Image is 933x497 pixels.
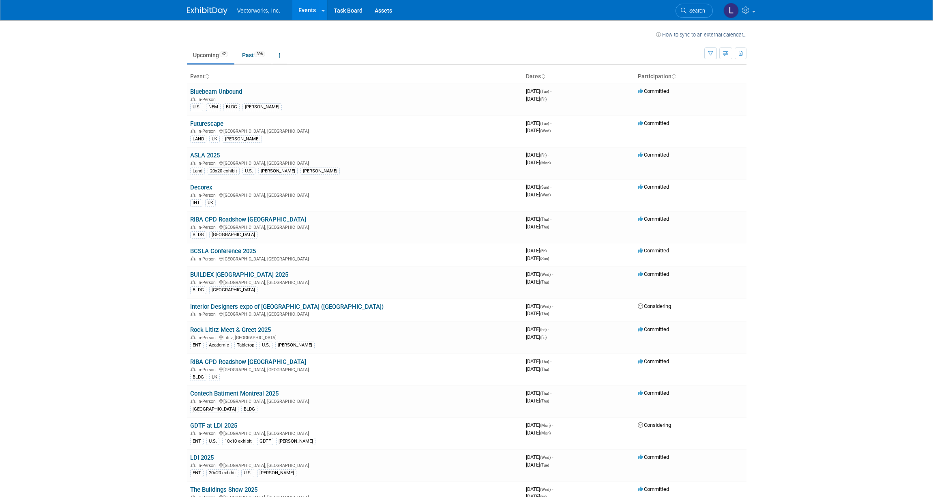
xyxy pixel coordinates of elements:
img: ExhibitDay [187,7,227,15]
div: ENT [190,342,204,349]
span: In-Person [197,161,218,166]
a: Bluebeam Unbound [190,88,242,95]
span: In-Person [197,225,218,230]
div: [PERSON_NAME] [242,103,282,111]
span: (Mon) [540,423,551,428]
a: Decorex [190,184,212,191]
a: Contech Batiment Montreal 2025 [190,390,279,397]
th: Participation [635,70,746,84]
span: Committed [638,120,669,126]
div: 20x20 exhibit [208,168,240,175]
div: UK [209,136,220,143]
span: Committed [638,486,669,492]
div: [PERSON_NAME] [257,469,296,477]
span: (Thu) [540,399,549,403]
div: 10x10 exhibit [222,438,254,445]
div: [GEOGRAPHIC_DATA], [GEOGRAPHIC_DATA] [190,255,519,262]
th: Event [187,70,523,84]
a: Futurescape [190,120,223,127]
div: UK [205,199,216,207]
span: Committed [638,152,669,158]
span: [DATE] [526,422,553,428]
a: How to sync to an external calendar... [656,32,746,38]
span: [DATE] [526,326,549,332]
img: In-Person Event [191,161,195,165]
span: [DATE] [526,120,551,126]
span: (Thu) [540,217,549,222]
div: Lititz, [GEOGRAPHIC_DATA] [190,334,519,340]
div: [PERSON_NAME] [223,136,262,143]
span: [DATE] [526,486,553,492]
span: (Tue) [540,89,549,94]
span: Committed [638,271,669,277]
span: 396 [254,51,265,57]
span: - [552,303,553,309]
div: [GEOGRAPHIC_DATA], [GEOGRAPHIC_DATA] [190,159,519,166]
span: Search [686,8,705,14]
span: [DATE] [526,271,553,277]
span: In-Person [197,335,218,340]
span: (Thu) [540,367,549,372]
div: BLDG [190,286,206,294]
span: [DATE] [526,334,547,340]
a: The Buildings Show 2025 [190,486,257,493]
a: Rock Lititz Meet & Greet 2025 [190,326,271,333]
span: [DATE] [526,247,549,254]
div: [PERSON_NAME] [258,168,298,175]
img: In-Person Event [191,335,195,339]
span: [DATE] [526,224,549,230]
span: (Thu) [540,312,549,316]
div: Land [190,168,205,175]
span: Vectorworks, Inc. [237,7,281,14]
span: Committed [638,88,669,94]
span: (Wed) [540,487,551,492]
div: [GEOGRAPHIC_DATA], [GEOGRAPHIC_DATA] [190,224,519,230]
span: In-Person [197,129,218,134]
img: In-Person Event [191,256,195,260]
span: (Fri) [540,327,547,332]
div: [GEOGRAPHIC_DATA], [GEOGRAPHIC_DATA] [190,366,519,372]
span: (Fri) [540,153,547,157]
span: [DATE] [526,152,549,158]
span: [DATE] [526,279,549,285]
span: (Fri) [540,335,547,340]
span: [DATE] [526,184,551,190]
span: (Thu) [540,391,549,396]
span: - [552,271,553,277]
span: [DATE] [526,462,549,468]
a: RIBA CPD Roadshow [GEOGRAPHIC_DATA] [190,358,306,366]
th: Dates [523,70,635,84]
span: Committed [638,454,669,460]
span: - [552,454,553,460]
span: [DATE] [526,303,553,309]
a: Past396 [236,47,271,63]
span: Committed [638,184,669,190]
a: GDTF at LDI 2025 [190,422,237,429]
span: Committed [638,216,669,222]
a: Interior Designers expo of [GEOGRAPHIC_DATA] ([GEOGRAPHIC_DATA]) [190,303,384,310]
span: In-Person [197,193,218,198]
a: BCSLA Conference 2025 [190,247,256,255]
div: U.S. [241,469,254,477]
div: BLDG [190,374,206,381]
span: (Sun) [540,256,549,261]
div: 20x20 exhibit [206,469,238,477]
div: [GEOGRAPHIC_DATA], [GEOGRAPHIC_DATA] [190,191,519,198]
span: - [550,88,551,94]
div: [PERSON_NAME] [276,438,315,445]
div: NEM [206,103,221,111]
a: Sort by Event Name [205,73,209,80]
span: (Wed) [540,455,551,460]
div: [GEOGRAPHIC_DATA], [GEOGRAPHIC_DATA] [190,462,519,468]
span: (Thu) [540,225,549,229]
span: - [548,247,549,254]
span: (Wed) [540,272,551,277]
div: INT [190,199,202,207]
span: [DATE] [526,398,549,404]
span: In-Person [197,367,218,372]
span: 42 [219,51,228,57]
span: [DATE] [526,159,551,166]
span: [DATE] [526,310,549,316]
span: (Tue) [540,463,549,467]
span: - [550,358,551,364]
